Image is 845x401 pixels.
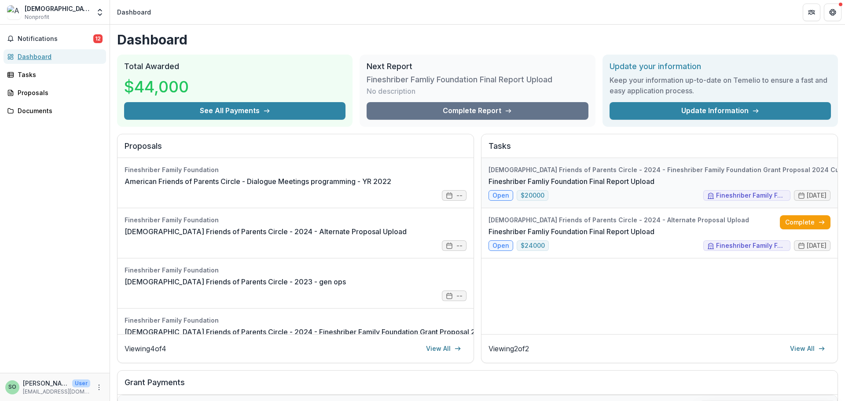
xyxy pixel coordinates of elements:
h2: Proposals [125,141,467,158]
a: Documents [4,103,106,118]
p: No description [367,86,415,96]
a: [DEMOGRAPHIC_DATA] Friends of Parents Circle - 2024 - Alternate Proposal Upload [125,226,407,237]
div: [DEMOGRAPHIC_DATA] Friends of Parents Circle [25,4,90,13]
button: Notifications12 [4,32,106,46]
button: More [94,382,104,393]
a: Update Information [610,102,831,120]
div: Shiri Ourian [8,384,16,390]
a: View All [785,342,830,356]
a: Complete Report [367,102,588,120]
h2: Grant Payments [125,378,830,394]
span: Notifications [18,35,93,43]
a: American Friends of Parents Circle - Dialogue Meetings programming - YR 2022 [125,176,391,187]
a: View All [421,342,467,356]
button: Partners [803,4,820,21]
p: Viewing 2 of 2 [489,343,529,354]
div: Proposals [18,88,99,97]
a: Proposals [4,85,106,100]
h3: Keep your information up-to-date on Temelio to ensure a fast and easy application process. [610,75,831,96]
p: Viewing 4 of 4 [125,343,166,354]
p: [PERSON_NAME] [23,379,69,388]
h1: Dashboard [117,32,838,48]
div: Documents [18,106,99,115]
h2: Tasks [489,141,830,158]
a: Fineshriber Famliy Foundation Final Report Upload [489,176,654,187]
h2: Update your information [610,62,831,71]
span: 12 [93,34,103,43]
nav: breadcrumb [114,6,154,18]
h2: Next Report [367,62,588,71]
div: Dashboard [18,52,99,61]
a: [DEMOGRAPHIC_DATA] Friends of Parents Circle - 2024 - Fineshriber Family Foundation Grant Proposa... [125,327,658,337]
a: Fineshriber Famliy Foundation Final Report Upload [489,226,654,237]
a: Complete [780,215,830,229]
h2: Total Awarded [124,62,345,71]
h3: Fineshriber Famliy Foundation Final Report Upload [367,75,552,85]
p: [EMAIL_ADDRESS][DOMAIN_NAME] [23,388,90,396]
span: Nonprofit [25,13,49,21]
button: Open entity switcher [94,4,106,21]
div: Dashboard [117,7,151,17]
div: Tasks [18,70,99,79]
img: American Friends of Parents Circle [7,5,21,19]
p: User [72,379,90,387]
a: [DEMOGRAPHIC_DATA] Friends of Parents Circle - 2023 - gen ops [125,276,346,287]
button: Get Help [824,4,841,21]
a: Dashboard [4,49,106,64]
a: Tasks [4,67,106,82]
button: See All Payments [124,102,345,120]
h3: $44,000 [124,75,190,99]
